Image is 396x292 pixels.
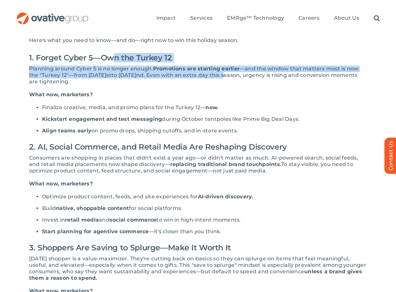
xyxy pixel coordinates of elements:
[156,15,176,21] span: Impact
[334,15,359,21] span: About Us
[65,217,99,223] span: retail media
[190,15,213,22] a: Services
[156,8,380,29] nav: Menu
[42,228,149,235] span: Start planning for agentive commerce
[29,161,353,174] span: To stay visible, you need to optimize product content, feed structure, and social engagement—not ...
[29,155,358,167] span: Consumers are shopping in places that didn't exist a year ago—or didn't matter as much. AI-powere...
[111,72,136,78] span: to [DATE]
[42,193,198,200] span: Optimize product content, feeds, and site experiences for
[136,72,143,78] span: nd
[29,37,239,43] span: Here's what you need to know—and do—right now to win this holiday season.
[29,139,367,155] h2: 2. AI, Social Commerce, and Retail Media Are Reshaping Discovery
[153,66,240,72] span: Promotions are starting earlier
[56,205,129,211] span: native, shoppable content
[42,116,162,122] span: Kickstart engagement and test messaging
[29,50,367,66] h2: 1. Forget Cyber 5—Own the Turkey 12
[42,128,91,134] span: Align teams early
[156,217,241,223] span: to win in high-intent moments.
[42,205,56,211] span: Build
[29,255,366,275] span: [DATE] shopper is a value-maximizer. They're cutting back on basics so they can splurge on items ...
[198,193,253,200] span: AI-driven discovery.
[29,66,153,72] span: Planning around Cyber 5 is no longer enough.
[29,268,362,281] span: unless a brand gives them a reason to spend.
[374,15,380,22] a: Search
[99,217,109,223] span: and
[29,72,357,85] span: . Even with an extra day this season, urgency is rising and conversion moments are tightening.
[42,217,65,223] span: Invest in
[190,15,213,21] span: Services
[29,181,93,187] span: What now, marketers?
[29,240,367,255] h2: 3. Shoppers Are Saving to Splurge—Make It Worth It
[29,66,359,78] span: —and the window that matters most is now the "Turkey 12"—from [DATE]
[42,104,205,110] span: Finalize creative, media, and promo plans for the Turkey 12—
[170,161,282,167] span: replacing traditional brand touchpoints.
[109,217,157,223] span: social commerce
[227,15,284,22] a: EMRge™ Technology
[149,228,222,235] span: —it's closer than you think.
[156,15,176,22] a: Impact
[162,116,299,122] span: during October tentpoles like Prime Big Deal Days.
[227,15,284,21] span: EMRge™ Technology
[129,205,182,211] span: for social platforms.
[16,12,89,18] a: OG_Full_horizontal_RGB
[334,15,359,22] a: About Us
[91,128,238,134] span: on promo drops, shipping cutoffs, and in-store events.
[205,104,218,110] span: now.
[106,72,111,78] span: st
[298,15,319,22] a: Careers
[29,91,93,98] span: What now, marketers?
[298,15,319,21] span: Careers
